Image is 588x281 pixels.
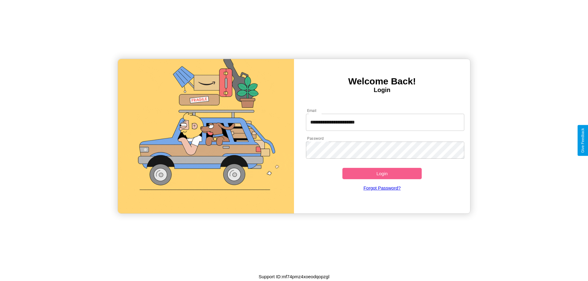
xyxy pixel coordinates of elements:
button: Login [342,168,422,179]
h4: Login [294,87,470,94]
h3: Welcome Back! [294,76,470,87]
p: Support ID: mf74pmz4xoeodqopzgl [259,272,330,281]
label: Password [307,136,323,141]
img: gif [118,59,294,213]
label: Email [307,108,317,113]
div: Give Feedback [581,128,585,153]
a: Forgot Password? [303,179,462,197]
